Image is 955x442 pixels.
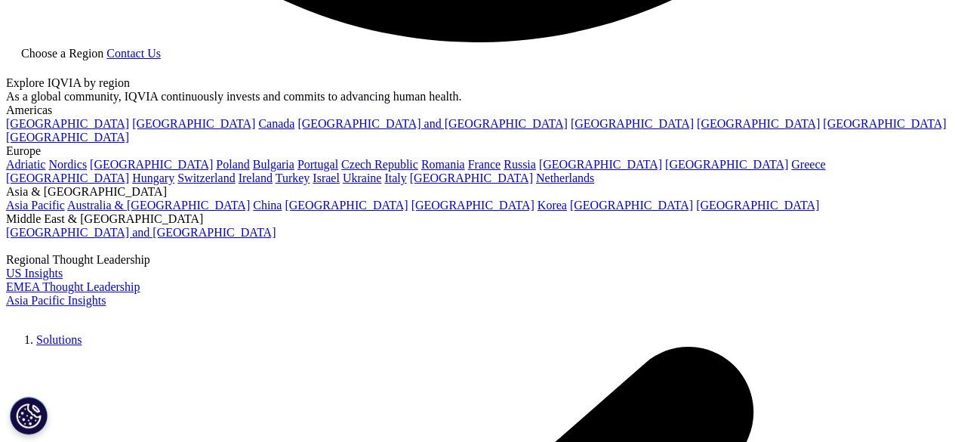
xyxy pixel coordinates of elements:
a: Ireland [239,172,273,184]
a: Bulgaria [253,158,294,171]
a: Korea [538,199,567,212]
a: Czech Republic [341,158,418,171]
div: Asia & [GEOGRAPHIC_DATA] [6,185,949,199]
a: [GEOGRAPHIC_DATA] [90,158,213,171]
a: Asia Pacific [6,199,65,212]
a: [GEOGRAPHIC_DATA] [6,117,129,130]
a: [GEOGRAPHIC_DATA] [570,199,693,212]
a: Nordics [48,158,87,171]
a: Poland [216,158,249,171]
a: Asia Pacific Insights [6,294,106,307]
a: Hungary [132,172,174,184]
a: [GEOGRAPHIC_DATA] [6,172,129,184]
a: Israel [313,172,340,184]
a: EMEA Thought Leadership [6,280,140,293]
a: France [468,158,501,171]
a: Switzerland [177,172,235,184]
a: Australia & [GEOGRAPHIC_DATA] [67,199,250,212]
a: Turkey [276,172,310,184]
a: Russia [504,158,536,171]
a: Contact Us [106,47,161,60]
a: Solutions [36,333,82,346]
a: [GEOGRAPHIC_DATA] [665,158,788,171]
div: Europe [6,144,949,158]
a: [GEOGRAPHIC_DATA] [285,199,408,212]
a: China [253,199,282,212]
div: Regional Thought Leadership [6,253,949,267]
a: Italy [384,172,406,184]
a: [GEOGRAPHIC_DATA] [132,117,255,130]
a: [GEOGRAPHIC_DATA] [697,117,820,130]
a: [GEOGRAPHIC_DATA] [410,172,533,184]
a: Canada [258,117,294,130]
button: Cookies Settings [10,397,48,434]
a: [GEOGRAPHIC_DATA] and [GEOGRAPHIC_DATA] [297,117,567,130]
span: Choose a Region [21,47,103,60]
a: US Insights [6,267,63,280]
div: Explore IQVIA by region [6,76,949,90]
a: [GEOGRAPHIC_DATA] [571,117,694,130]
a: [GEOGRAPHIC_DATA] [696,199,819,212]
a: [GEOGRAPHIC_DATA] [539,158,662,171]
a: [GEOGRAPHIC_DATA] [411,199,534,212]
div: Middle East & [GEOGRAPHIC_DATA] [6,212,949,226]
a: Portugal [297,158,338,171]
a: Adriatic [6,158,45,171]
a: Romania [421,158,465,171]
div: As a global community, IQVIA continuously invests and commits to advancing human health. [6,90,949,104]
div: Americas [6,104,949,117]
a: Ukraine [343,172,382,184]
a: Netherlands [536,172,594,184]
a: [GEOGRAPHIC_DATA] and [GEOGRAPHIC_DATA] [6,226,276,239]
a: [GEOGRAPHIC_DATA] [823,117,946,130]
a: Greece [791,158,825,171]
a: [GEOGRAPHIC_DATA] [6,131,129,144]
